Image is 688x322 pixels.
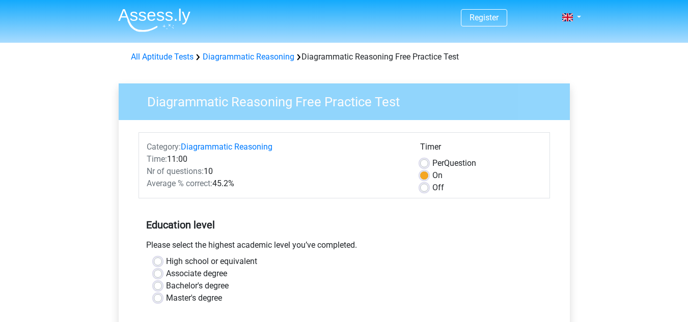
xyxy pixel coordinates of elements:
div: 45.2% [139,178,412,190]
div: Timer [420,141,542,157]
label: Associate degree [166,268,227,280]
div: Diagrammatic Reasoning Free Practice Test [127,51,562,63]
label: Bachelor's degree [166,280,229,292]
span: Average % correct: [147,179,212,188]
span: Category: [147,142,181,152]
label: High school or equivalent [166,255,257,268]
span: Per [432,158,444,168]
label: Question [432,157,476,169]
div: 10 [139,165,412,178]
a: Diagrammatic Reasoning [203,52,294,62]
div: Please select the highest academic level you’ve completed. [139,239,550,255]
h3: Diagrammatic Reasoning Free Practice Test [135,90,562,110]
div: 11:00 [139,153,412,165]
span: Time: [147,154,167,164]
a: All Aptitude Tests [131,52,194,62]
a: Diagrammatic Reasoning [181,142,272,152]
img: Assessly [118,8,190,32]
label: Off [432,182,444,194]
label: On [432,169,443,182]
span: Nr of questions: [147,166,204,176]
label: Master's degree [166,292,222,304]
a: Register [470,13,499,22]
h5: Education level [146,215,542,235]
